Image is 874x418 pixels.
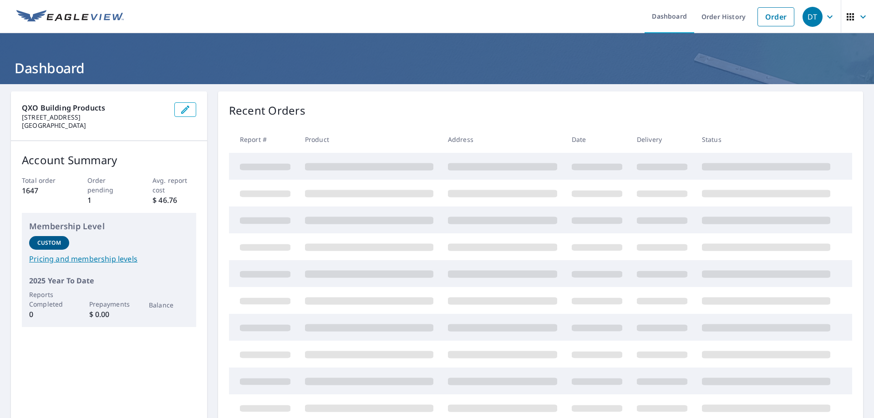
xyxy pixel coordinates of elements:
p: 2025 Year To Date [29,275,189,286]
p: Recent Orders [229,102,305,119]
p: Avg. report cost [152,176,196,195]
div: DT [803,7,823,27]
th: Address [441,126,564,153]
th: Product [298,126,441,153]
th: Status [695,126,838,153]
h1: Dashboard [11,59,863,77]
p: Membership Level [29,220,189,232]
p: [GEOGRAPHIC_DATA] [22,121,167,130]
p: Reports Completed [29,290,69,309]
p: Total order [22,176,66,185]
img: EV Logo [16,10,124,24]
p: Balance [149,300,189,310]
p: 1647 [22,185,66,196]
a: Order [757,7,794,26]
p: 0 [29,309,69,320]
p: Order pending [87,176,131,195]
p: Custom [37,239,61,247]
p: [STREET_ADDRESS] [22,113,167,121]
p: $ 46.76 [152,195,196,206]
a: Pricing and membership levels [29,253,189,264]
th: Date [564,126,630,153]
p: QXO Building Products [22,102,167,113]
p: 1 [87,195,131,206]
th: Delivery [630,126,695,153]
p: $ 0.00 [89,309,129,320]
p: Prepayments [89,299,129,309]
th: Report # [229,126,298,153]
p: Account Summary [22,152,196,168]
